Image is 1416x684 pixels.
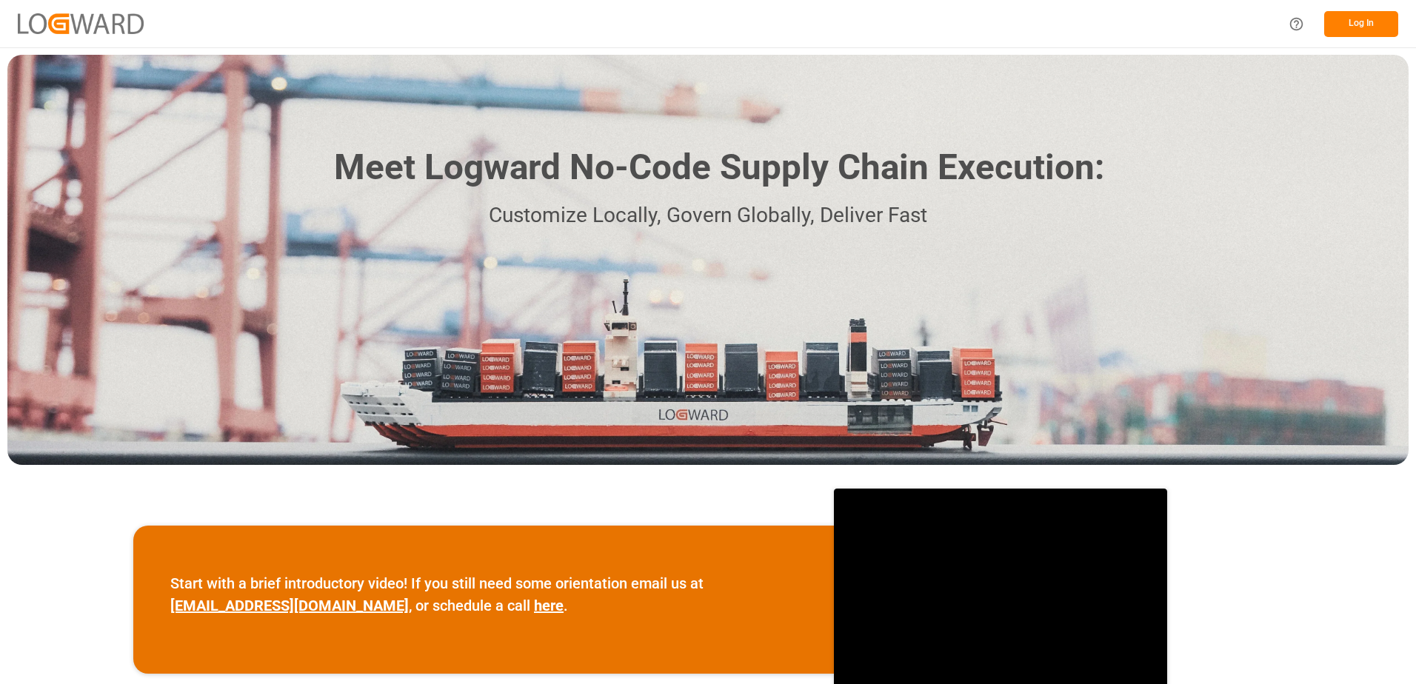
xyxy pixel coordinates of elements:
p: Start with a brief introductory video! If you still need some orientation email us at , or schedu... [170,572,797,617]
p: Customize Locally, Govern Globally, Deliver Fast [312,199,1104,232]
a: here [534,597,564,614]
a: [EMAIL_ADDRESS][DOMAIN_NAME] [170,597,409,614]
button: Log In [1324,11,1398,37]
img: Logward_new_orange.png [18,13,144,33]
button: Help Center [1280,7,1313,41]
h1: Meet Logward No-Code Supply Chain Execution: [334,141,1104,194]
